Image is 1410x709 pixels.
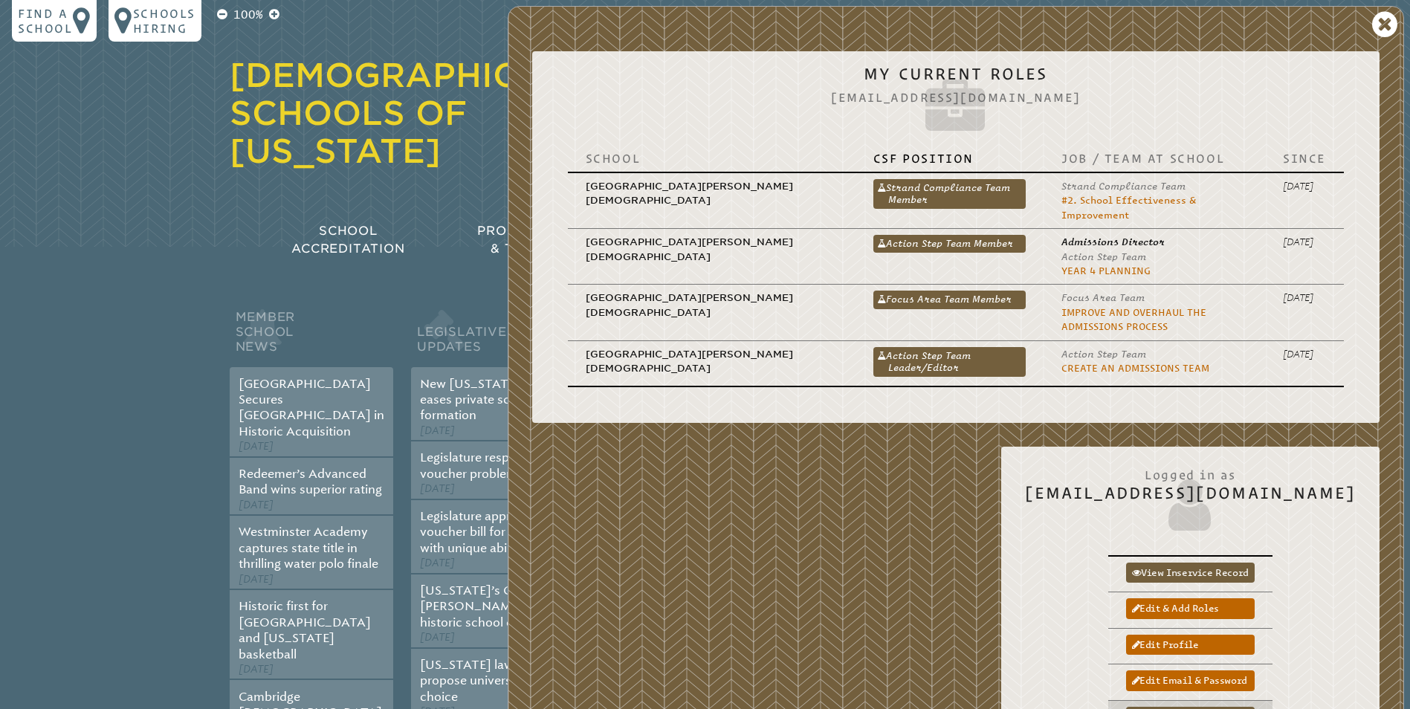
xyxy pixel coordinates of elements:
[1283,235,1326,249] p: [DATE]
[873,347,1026,377] a: Action Step Team Leader/Editor
[873,151,1026,166] p: CSF Position
[1061,151,1247,166] p: Job / Team at School
[586,179,838,208] p: [GEOGRAPHIC_DATA][PERSON_NAME][DEMOGRAPHIC_DATA]
[586,151,838,166] p: School
[420,631,455,644] span: [DATE]
[1061,307,1206,332] a: Improve and Overhaul the Admissions Process
[1283,179,1326,193] p: [DATE]
[873,291,1026,308] a: Focus Area Team Member
[1061,195,1196,220] a: #2. School Effectiveness & Improvement
[1061,363,1209,374] a: Create an Admissions Team
[556,65,1356,139] h2: My Current Roles
[239,467,382,496] a: Redeemer’s Advanced Band wins superior rating
[873,179,1026,209] a: Strand Compliance Team Member
[239,573,274,586] span: [DATE]
[239,525,378,571] a: Westminster Academy captures state title in thrilling water polo finale
[1061,349,1146,360] span: Action Step Team
[420,583,563,629] a: [US_STATE]’s Governor [PERSON_NAME] signs historic school choice bill
[1061,181,1186,192] span: Strand Compliance Team
[420,482,455,495] span: [DATE]
[1061,292,1145,303] span: Focus Area Team
[1061,265,1151,276] a: Year 4 planning
[1025,460,1356,484] span: Logged in as
[420,557,455,569] span: [DATE]
[873,235,1026,253] a: Action Step Team Member
[586,291,838,320] p: [GEOGRAPHIC_DATA][PERSON_NAME][DEMOGRAPHIC_DATA]
[1126,635,1255,655] a: Edit profile
[1061,235,1247,249] p: Admissions Director
[230,306,393,367] h2: Member School News
[239,499,274,511] span: [DATE]
[586,235,838,264] p: [GEOGRAPHIC_DATA][PERSON_NAME][DEMOGRAPHIC_DATA]
[1283,291,1326,305] p: [DATE]
[1126,563,1255,583] a: View inservice record
[420,450,552,480] a: Legislature responds to voucher problems
[1061,251,1146,262] span: Action Step Team
[133,6,195,36] p: Schools Hiring
[586,347,838,376] p: [GEOGRAPHIC_DATA][PERSON_NAME][DEMOGRAPHIC_DATA]
[1283,347,1326,361] p: [DATE]
[230,6,266,24] p: 100%
[477,224,694,256] span: Professional Development & Teacher Certification
[291,224,404,256] span: School Accreditation
[420,424,455,437] span: [DATE]
[1126,598,1255,618] a: Edit & add roles
[239,599,371,661] a: Historic first for [GEOGRAPHIC_DATA] and [US_STATE] basketball
[420,658,562,704] a: [US_STATE] lawmakers propose universal school choice
[1126,670,1255,690] a: Edit email & password
[230,56,651,170] a: [DEMOGRAPHIC_DATA] Schools of [US_STATE]
[411,306,575,367] h2: Legislative Updates
[1025,460,1356,534] h2: [EMAIL_ADDRESS][DOMAIN_NAME]
[18,6,73,36] p: Find a school
[239,377,384,438] a: [GEOGRAPHIC_DATA] Secures [GEOGRAPHIC_DATA] in Historic Acquisition
[420,509,558,555] a: Legislature approves voucher bill for students with unique abilities
[239,663,274,676] span: [DATE]
[239,440,274,453] span: [DATE]
[420,377,543,423] a: New [US_STATE] law eases private school formation
[1283,151,1326,166] p: Since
